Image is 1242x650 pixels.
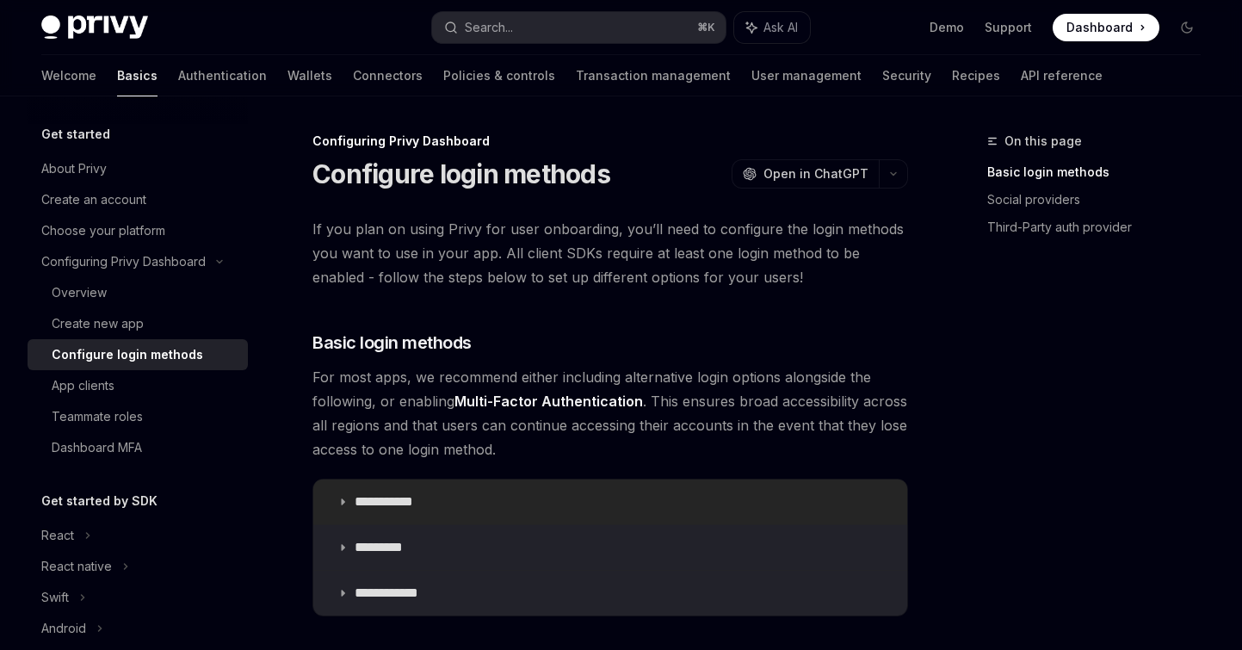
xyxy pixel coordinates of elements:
a: About Privy [28,153,248,184]
a: Multi-Factor Authentication [454,393,643,411]
a: Policies & controls [443,55,555,96]
a: Demo [930,19,964,36]
div: App clients [52,375,114,396]
button: Search...⌘K [432,12,725,43]
a: Choose your platform [28,215,248,246]
a: Basic login methods [987,158,1214,186]
div: Overview [52,282,107,303]
a: Dashboard MFA [28,432,248,463]
a: Third-Party auth provider [987,214,1214,241]
a: Wallets [287,55,332,96]
a: Connectors [353,55,423,96]
div: Create new app [52,313,144,334]
a: Transaction management [576,55,731,96]
img: dark logo [41,15,148,40]
span: Open in ChatGPT [763,165,868,183]
a: Basics [117,55,158,96]
span: ⌘ K [697,21,715,34]
div: Search... [465,17,513,38]
a: Welcome [41,55,96,96]
a: Security [882,55,931,96]
button: Ask AI [734,12,810,43]
div: Dashboard MFA [52,437,142,458]
span: For most apps, we recommend either including alternative login options alongside the following, o... [312,365,908,461]
div: Configuring Privy Dashboard [41,251,206,272]
span: Dashboard [1066,19,1133,36]
button: Open in ChatGPT [732,159,879,189]
a: Teammate roles [28,401,248,432]
a: Create an account [28,184,248,215]
a: Overview [28,277,248,308]
div: Choose your platform [41,220,165,241]
span: Ask AI [763,19,798,36]
h5: Get started [41,124,110,145]
span: If you plan on using Privy for user onboarding, you’ll need to configure the login methods you wa... [312,217,908,289]
div: React native [41,556,112,577]
a: Authentication [178,55,267,96]
a: API reference [1021,55,1103,96]
h5: Get started by SDK [41,491,158,511]
span: Basic login methods [312,331,472,355]
h1: Configure login methods [312,158,610,189]
div: Configuring Privy Dashboard [312,133,908,150]
div: Create an account [41,189,146,210]
a: Recipes [952,55,1000,96]
a: Configure login methods [28,339,248,370]
a: User management [751,55,862,96]
div: Swift [41,587,69,608]
div: React [41,525,74,546]
a: Dashboard [1053,14,1159,41]
a: App clients [28,370,248,401]
div: Configure login methods [52,344,203,365]
div: About Privy [41,158,107,179]
div: Android [41,618,86,639]
button: Toggle dark mode [1173,14,1201,41]
a: Social providers [987,186,1214,214]
div: Teammate roles [52,406,143,427]
a: Create new app [28,308,248,339]
a: Support [985,19,1032,36]
span: On this page [1004,131,1082,152]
